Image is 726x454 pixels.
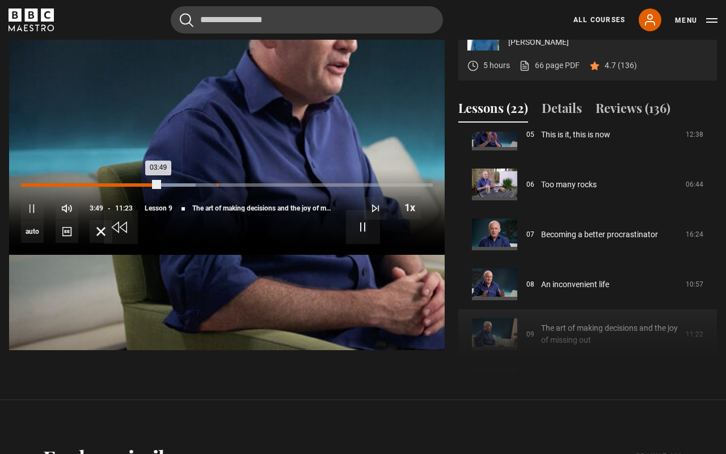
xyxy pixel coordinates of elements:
button: Pause [21,197,44,220]
a: All Courses [573,15,625,25]
p: 4.7 (136) [605,60,637,72]
video-js: Video Player [9,10,445,255]
p: [PERSON_NAME] [508,36,708,48]
button: Submit the search query [180,13,193,27]
button: Toggle navigation [675,15,717,26]
span: Lesson 9 [145,205,172,212]
span: 11:23 [115,198,133,218]
a: This is it, this is now [541,129,610,141]
button: Next Lesson [364,197,387,220]
button: Details [542,99,582,123]
span: auto [21,220,44,243]
p: 5 hours [483,60,510,72]
button: Reviews (136) [596,99,670,123]
svg: BBC Maestro [9,9,54,31]
a: An inconvenient life [541,279,609,291]
button: Playback Rate [398,196,421,219]
span: The art of making decisions and the joy of missing out [192,205,333,212]
span: - [108,204,111,212]
button: Captions [56,220,78,243]
div: Current quality: 720p [21,220,44,243]
a: Too many rocks [541,179,597,191]
a: Becoming a better procrastinator [541,229,658,241]
span: 3:49 [90,198,103,218]
a: 66 page PDF [519,60,580,72]
button: Lessons (22) [458,99,528,123]
div: Progress Bar [21,183,433,187]
input: Search [171,6,443,33]
button: Mute [56,197,78,220]
button: Fullscreen [90,220,112,243]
